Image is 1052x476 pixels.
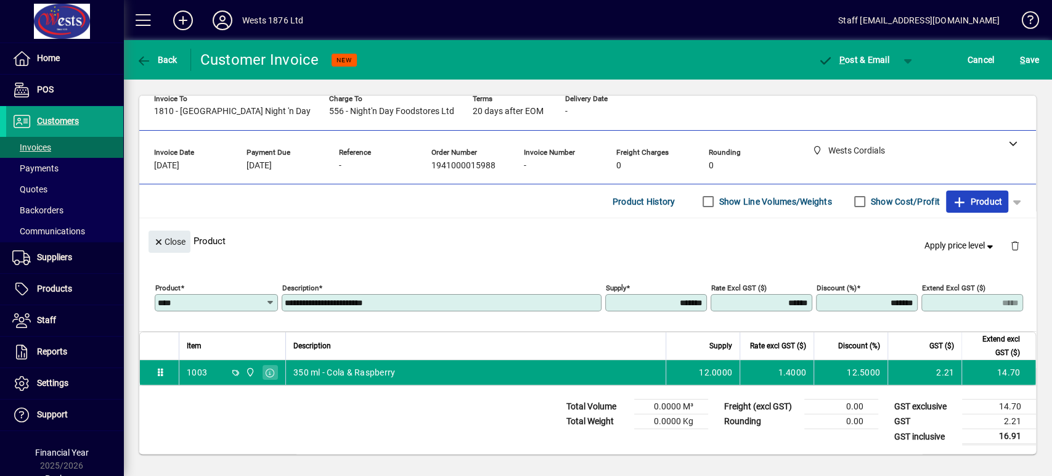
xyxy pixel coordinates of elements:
[606,284,626,292] mat-label: Supply
[37,409,68,419] span: Support
[919,235,1001,257] button: Apply price level
[200,50,319,70] div: Customer Invoice
[6,274,123,305] a: Products
[149,231,190,253] button: Close
[339,161,341,171] span: -
[37,315,56,325] span: Staff
[6,75,123,105] a: POS
[139,218,1036,263] div: Product
[952,192,1002,211] span: Product
[37,84,54,94] span: POS
[524,161,526,171] span: -
[6,400,123,430] a: Support
[718,400,804,414] td: Freight (excl GST)
[888,429,962,445] td: GST inclusive
[1000,231,1030,260] button: Delete
[560,414,634,429] td: Total Weight
[431,161,495,171] span: 1941000015988
[336,56,352,64] span: NEW
[634,400,708,414] td: 0.0000 M³
[964,49,998,71] button: Cancel
[293,339,331,353] span: Description
[946,191,1008,213] button: Product
[969,332,1020,359] span: Extend excl GST ($)
[717,195,832,208] label: Show Line Volumes/Weights
[6,43,123,74] a: Home
[6,368,123,399] a: Settings
[608,191,680,213] button: Product History
[12,205,63,215] span: Backorders
[888,414,962,429] td: GST
[12,163,59,173] span: Payments
[838,10,1000,30] div: Staff [EMAIL_ADDRESS][DOMAIN_NAME]
[924,239,996,252] span: Apply price level
[817,284,857,292] mat-label: Discount (%)
[293,366,395,379] span: 350 ml - Cola & Raspberry
[1000,240,1030,251] app-page-header-button: Delete
[888,400,962,414] td: GST exclusive
[613,192,675,211] span: Product History
[868,195,940,208] label: Show Cost/Profit
[247,161,272,171] span: [DATE]
[35,448,89,458] span: Financial Year
[37,53,60,63] span: Home
[812,49,895,71] button: Post & Email
[123,49,191,71] app-page-header-button: Back
[6,200,123,221] a: Backorders
[961,360,1035,385] td: 14.70
[699,366,732,379] span: 12.0000
[6,179,123,200] a: Quotes
[6,137,123,158] a: Invoices
[962,414,1036,429] td: 2.21
[804,414,878,429] td: 0.00
[12,226,85,236] span: Communications
[750,339,806,353] span: Rate excl GST ($)
[711,284,767,292] mat-label: Rate excl GST ($)
[887,360,961,385] td: 2.21
[748,366,806,379] div: 1.4000
[813,360,887,385] td: 12.5000
[1012,2,1037,43] a: Knowledge Base
[187,339,202,353] span: Item
[136,55,177,65] span: Back
[6,158,123,179] a: Payments
[133,49,181,71] button: Back
[12,184,47,194] span: Quotes
[616,161,621,171] span: 0
[804,400,878,414] td: 0.00
[929,339,954,353] span: GST ($)
[718,414,804,429] td: Rounding
[1017,49,1042,71] button: Save
[962,400,1036,414] td: 14.70
[473,107,544,117] span: 20 days after EOM
[6,242,123,273] a: Suppliers
[37,252,72,262] span: Suppliers
[634,414,708,429] td: 0.0000 Kg
[962,429,1036,445] td: 16.91
[329,107,454,117] span: 556 - Night'n Day Foodstores Ltd
[1020,55,1025,65] span: S
[187,366,207,379] div: 1003
[6,337,123,367] a: Reports
[12,142,51,152] span: Invoices
[153,232,186,252] span: Close
[818,55,889,65] span: ost & Email
[242,10,303,30] div: Wests 1876 Ltd
[1020,50,1039,70] span: ave
[37,284,72,293] span: Products
[37,378,68,388] span: Settings
[838,339,880,353] span: Discount (%)
[6,305,123,336] a: Staff
[565,107,568,117] span: -
[709,339,732,353] span: Supply
[37,116,79,126] span: Customers
[155,284,181,292] mat-label: Product
[560,400,634,414] td: Total Volume
[6,221,123,242] a: Communications
[145,236,194,247] app-page-header-button: Close
[242,366,256,379] span: Wests Cordials
[154,107,311,117] span: 1810 - [GEOGRAPHIC_DATA] Night 'n Day
[709,161,714,171] span: 0
[839,55,845,65] span: P
[282,284,319,292] mat-label: Description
